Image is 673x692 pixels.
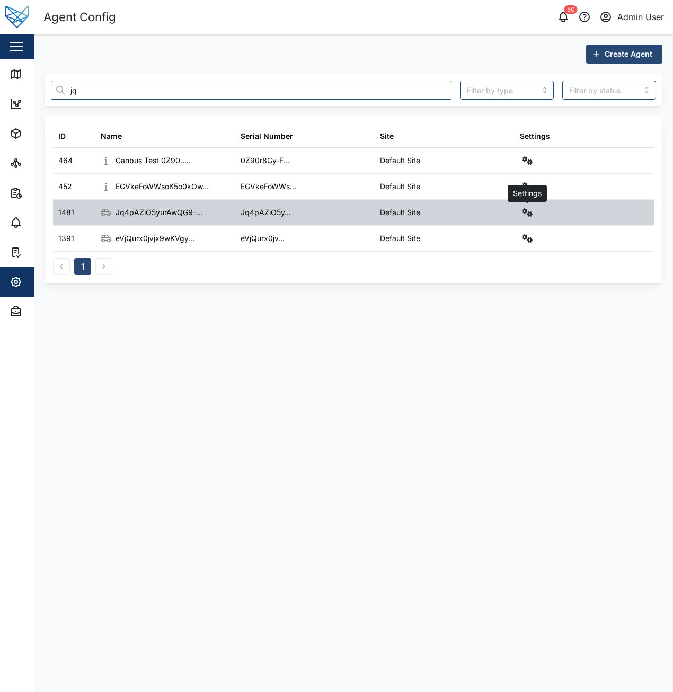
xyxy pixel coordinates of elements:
div: 0Z90r8Gy-F... [241,155,290,166]
div: ID [58,130,66,142]
div: Default Site [380,207,420,218]
div: Reports [28,187,64,199]
div: eVjQurx0jvjx9wKVgy... [116,233,194,244]
div: 464 [58,155,73,166]
div: 1481 [58,207,74,218]
div: Admin [28,306,59,317]
div: Assets [28,128,60,139]
img: Main Logo [5,5,29,29]
div: eVjQurx0jv... [241,233,285,244]
div: Default Site [380,233,420,244]
div: Map [28,68,51,80]
input: Search agent here... [51,81,451,100]
div: 50 [564,5,578,14]
div: Tasks [28,246,57,258]
button: Admin User [598,10,665,24]
div: Site [380,130,394,142]
div: Admin User [617,11,664,24]
div: EGVkeFoWWs... [241,181,296,192]
div: Settings [520,130,550,142]
div: Name [101,130,122,142]
button: Create Agent [586,45,662,64]
div: Jq4pAZiO5yurAwQG9-... [116,207,202,218]
div: Agent Config [43,8,116,26]
div: Jq4pAZiO5y... [241,207,291,218]
div: Settings [28,276,65,288]
div: Alarms [28,217,60,228]
div: 1391 [58,233,74,244]
input: Filter by type [460,81,554,100]
div: Sites [28,157,53,169]
div: Default Site [380,181,420,192]
div: Serial Number [241,130,293,142]
span: Create Agent [605,45,652,63]
input: Filter by status [562,81,656,100]
div: Dashboard [28,98,75,110]
div: EGVkeFoWWsoK5o0kOw... [116,181,209,192]
div: 452 [58,181,72,192]
button: 1 [74,258,91,275]
div: Default Site [380,155,420,166]
div: Canbus Test 0Z90..... [116,155,191,166]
